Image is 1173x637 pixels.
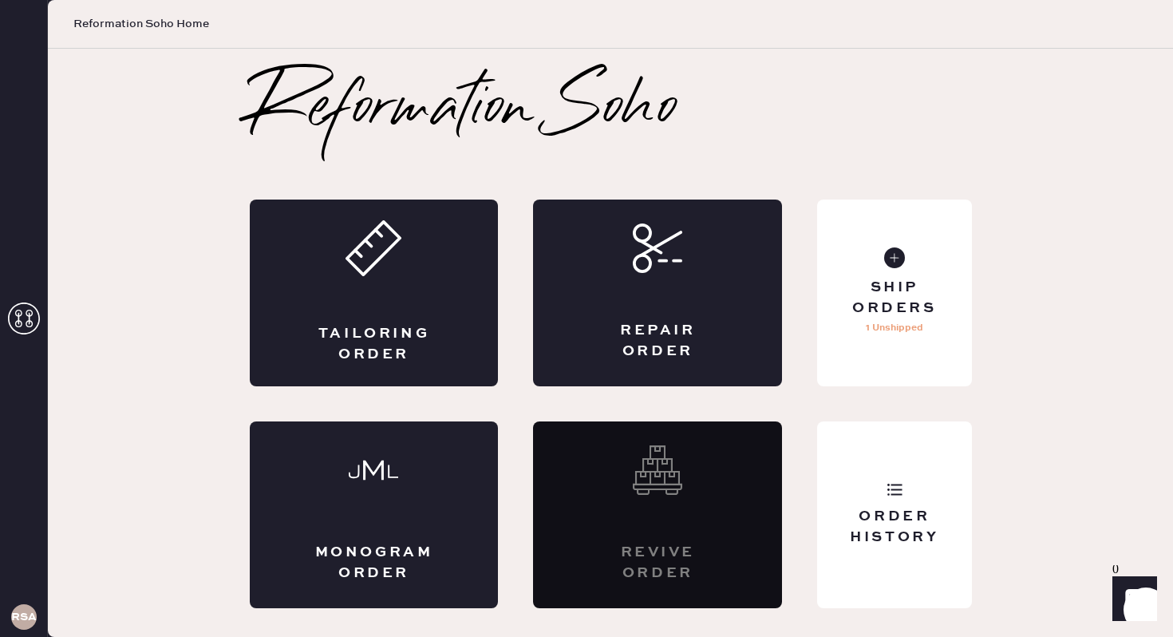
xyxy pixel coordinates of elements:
[314,324,435,364] div: Tailoring Order
[73,16,209,32] span: Reformation Soho Home
[830,278,958,318] div: Ship Orders
[533,421,782,608] div: Interested? Contact us at care@hemster.co
[597,543,718,583] div: Revive order
[866,318,923,338] p: 1 Unshipped
[314,543,435,583] div: Monogram Order
[11,611,37,623] h3: RSA
[830,507,958,547] div: Order History
[1097,565,1166,634] iframe: Front Chat
[250,78,678,142] h2: Reformation Soho
[597,321,718,361] div: Repair Order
